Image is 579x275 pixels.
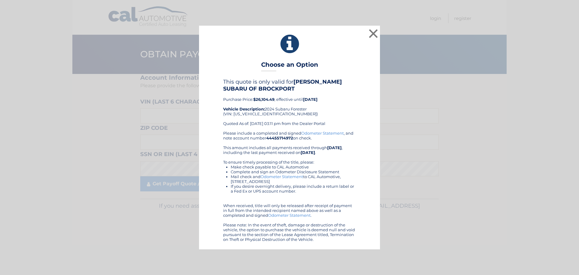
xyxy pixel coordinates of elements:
[261,61,318,72] h3: Choose an Option
[231,169,356,174] li: Complete and sign an Odometer Disclosure Statement
[231,184,356,193] li: If you desire overnight delivery, please include a return label or a Fed Ex or UPS account number.
[301,150,315,155] b: [DATE]
[223,78,356,130] div: Purchase Price: , effective until 2024 Subaru Forester (VIN: [US_VEHICLE_IDENTIFICATION_NUMBER]) ...
[231,174,356,184] li: Mail check and to CAL Automotive, [STREET_ADDRESS]
[301,131,344,136] a: Odometer Statement
[223,131,356,242] div: Please include a completed and signed , and note account number on check. This amount includes al...
[223,78,342,92] b: [PERSON_NAME] SUBARU OF BROCKPORT
[268,213,311,218] a: Odometer Statement
[266,136,293,140] b: 44455714972
[231,165,356,169] li: Make check payable to CAL Automotive
[223,78,356,92] h4: This quote is only valid for
[367,27,379,40] button: ×
[253,97,274,102] b: $26,104.49
[303,97,318,102] b: [DATE]
[223,107,265,111] strong: Vehicle Description:
[327,145,342,150] b: [DATE]
[261,174,303,179] a: Odometer Statement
